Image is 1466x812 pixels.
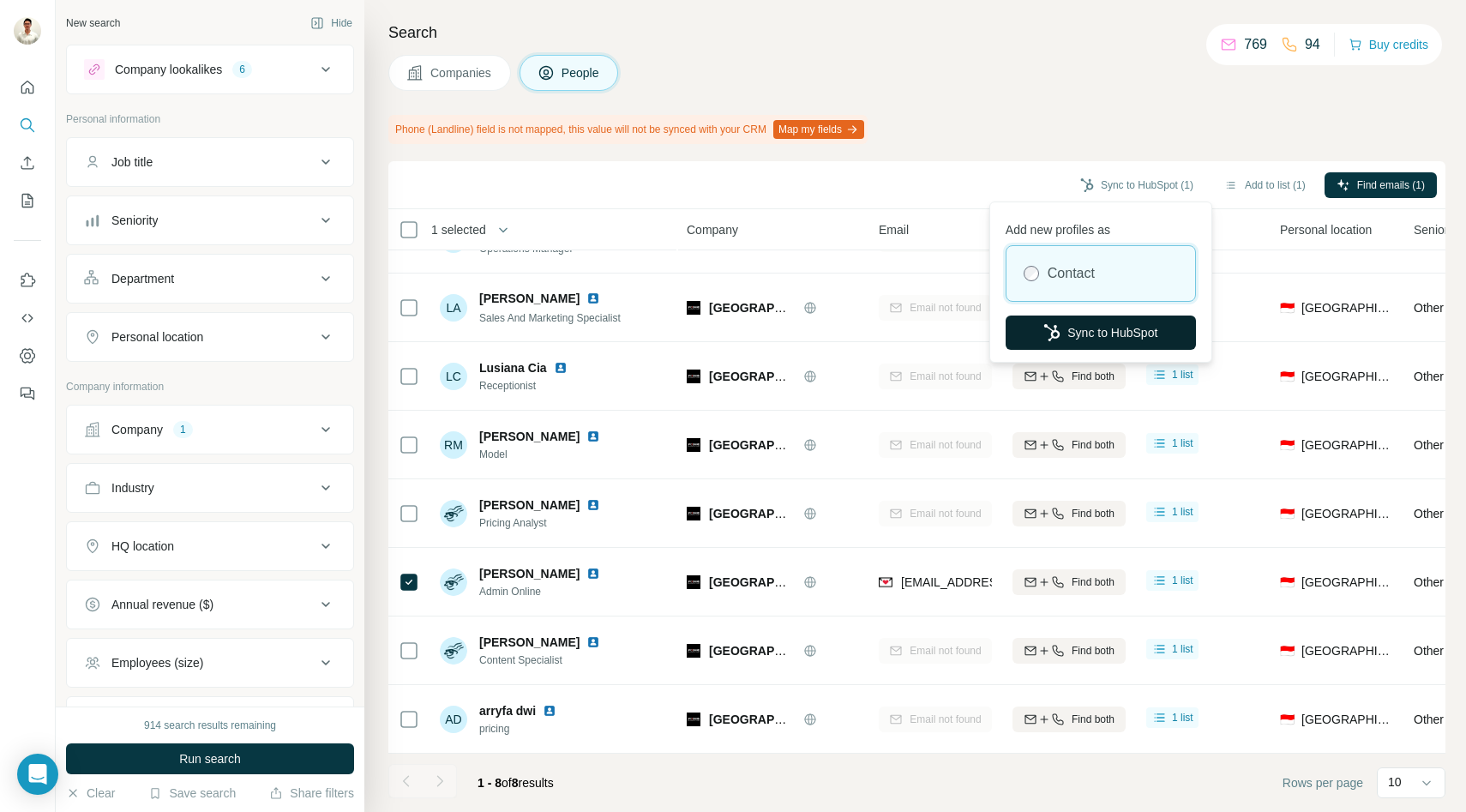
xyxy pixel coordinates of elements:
img: LinkedIn logo [543,704,556,718]
span: Email [879,221,909,238]
span: [PERSON_NAME] [479,290,580,307]
button: HQ location [67,526,353,567]
div: Department [111,270,174,287]
button: Clear [66,785,115,802]
button: Use Surfe API [14,303,41,334]
label: Contact [1048,263,1095,284]
h4: Search [388,21,1445,45]
span: [PERSON_NAME] [479,498,580,512]
img: LinkedIn logo [586,292,600,305]
div: Phone (Landline) field is not mapped, this value will not be synced with your CRM [388,115,868,144]
p: 769 [1244,34,1267,55]
span: [GEOGRAPHIC_DATA] [1301,711,1393,728]
span: Find emails (1) [1357,177,1425,193]
button: Search [14,110,41,141]
span: Find both [1072,506,1115,521]
span: 🇮🇩 [1280,436,1295,454]
span: Find both [1072,643,1115,659]
span: Model [479,447,621,462]
div: 1 [173,422,193,437]
img: LinkedIn logo [586,567,600,580]
span: Companies [430,64,493,81]
span: Find both [1072,437,1115,453]
span: Personal location [1280,221,1372,238]
span: pricing [479,721,577,737]
span: People [562,64,601,81]
button: Department [67,258,353,299]
span: arryfa dwi [479,702,536,719]
span: 🇮🇩 [1280,574,1295,591]
span: [GEOGRAPHIC_DATA] [1301,368,1393,385]
button: Find both [1012,501,1126,526]
div: LC [440,363,467,390]
span: [GEOGRAPHIC_DATA] [1301,436,1393,454]
img: Logo of Jakarta Photography Centre [687,713,700,726]
span: Find both [1072,574,1115,590]
button: Technologies [67,701,353,742]
div: Employees (size) [111,654,203,671]
span: Other [1414,644,1444,658]
button: Share filters [269,785,354,802]
span: of [502,776,512,790]
div: Open Intercom Messenger [17,754,58,795]
span: Other [1414,575,1444,589]
span: Other [1414,507,1444,520]
span: [GEOGRAPHIC_DATA] [1301,574,1393,591]
span: Run search [179,750,241,767]
span: 1 selected [431,221,486,238]
span: Sales And Marketing Specialist [479,312,621,324]
img: Logo of Jakarta Photography Centre [687,644,700,658]
span: 1 - 8 [478,776,502,790]
button: Save search [148,785,236,802]
div: AD [440,706,467,733]
div: New search [66,15,120,31]
img: Logo of Jakarta Photography Centre [687,507,700,520]
p: Personal information [66,111,354,127]
div: Seniority [111,212,158,229]
img: LinkedIn logo [586,430,600,443]
div: HQ location [111,538,174,555]
span: Seniority [1414,221,1460,238]
div: 914 search results remaining [144,718,276,733]
img: Logo of Jakarta Photography Centre [687,301,700,315]
div: LA [440,294,467,322]
span: 🇮🇩 [1280,711,1295,728]
img: LinkedIn logo [586,498,600,512]
p: 10 [1388,773,1402,791]
button: Hide [298,10,364,36]
span: [GEOGRAPHIC_DATA] [1301,299,1393,316]
span: 8 [512,776,519,790]
span: 1 list [1172,641,1193,657]
button: Sync to HubSpot (1) [1068,172,1205,198]
img: Avatar [440,637,467,665]
span: Company [687,221,738,238]
button: Personal location [67,316,353,358]
div: RM [440,431,467,459]
span: [GEOGRAPHIC_DATA] [1301,505,1393,522]
button: Find both [1012,638,1126,664]
div: Industry [111,479,154,496]
span: Find both [1072,369,1115,384]
img: Logo of Jakarta Photography Centre [687,370,700,383]
button: Find both [1012,432,1126,458]
button: Employees (size) [67,642,353,683]
button: Annual revenue ($) [67,584,353,625]
img: LinkedIn logo [586,635,600,649]
p: Company information [66,379,354,394]
button: Feedback [14,378,41,409]
span: [GEOGRAPHIC_DATA] [709,438,838,452]
span: Find both [1072,712,1115,727]
span: [PERSON_NAME] [479,428,580,445]
div: Company [111,421,163,438]
button: Company lookalikes6 [67,49,353,90]
img: LinkedIn logo [554,361,568,375]
button: Quick start [14,72,41,103]
span: 1 list [1172,367,1193,382]
button: Dashboard [14,340,41,371]
span: 1 list [1172,436,1193,451]
span: [GEOGRAPHIC_DATA] [709,713,838,726]
p: 94 [1305,34,1320,55]
button: Find both [1012,569,1126,595]
button: Enrich CSV [14,147,41,178]
span: Admin Online [479,584,621,599]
